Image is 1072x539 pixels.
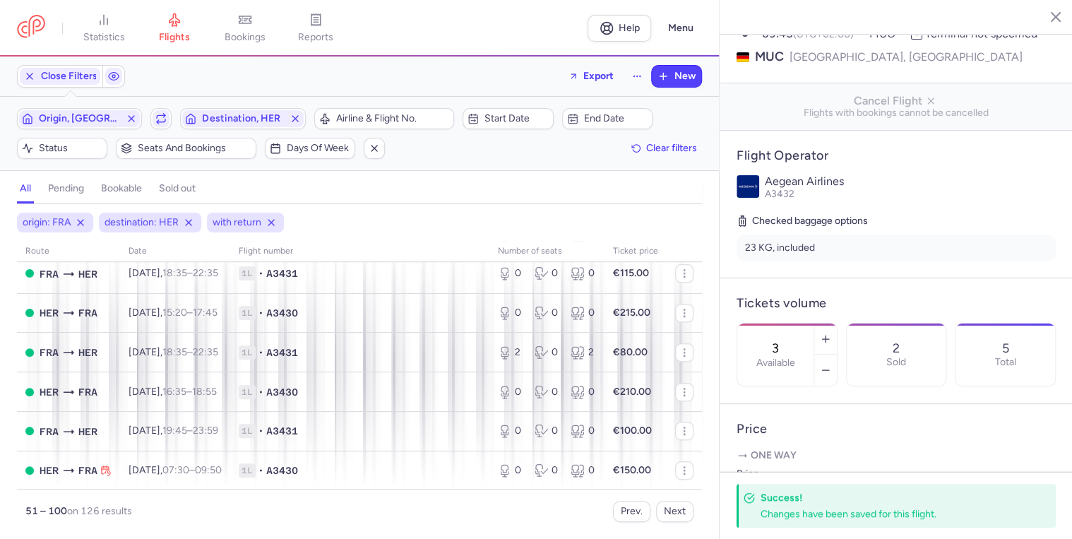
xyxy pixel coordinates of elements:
span: OPEN [25,466,34,475]
li: 23 KG, included [737,235,1056,261]
time: 22:35 [193,267,218,279]
p: 2 [893,341,900,355]
span: 1L [239,463,256,478]
time: 07:30 [162,464,189,476]
time: 17:45 [193,307,218,319]
h4: Success! [761,491,1025,504]
span: origin: FRA [23,215,71,230]
span: A3431 [266,266,298,280]
button: Destination, HER [180,108,305,129]
span: A3430 [266,463,298,478]
a: reports [280,13,351,44]
button: New [652,66,701,87]
a: statistics [69,13,139,44]
a: CitizenPlane red outlined logo [17,15,45,41]
span: A3432 [765,188,794,200]
th: Ticket price [605,241,667,262]
span: Flights with bookings cannot be cancelled [731,107,1061,119]
th: date [120,241,230,262]
p: 5 [1002,341,1009,355]
span: Close Filters [41,71,97,82]
span: OPEN [25,269,34,278]
time: 23:59 [193,425,218,437]
span: Days of week [287,143,350,154]
time: 22:35 [193,346,218,358]
strong: €115.00 [613,267,649,279]
th: route [17,241,120,262]
div: 0 [498,266,523,280]
time: 16:35 [162,386,186,398]
span: End date [584,113,648,124]
label: Price [737,466,892,482]
span: Clear filters [646,143,697,153]
span: Frankfurt International Airport, Frankfurt am Main, Germany [40,424,59,439]
span: 1L [239,385,256,399]
button: Airline & Flight No. [314,108,454,129]
div: 0 [571,463,596,478]
button: Seats and bookings [116,138,256,159]
div: 0 [498,463,523,478]
span: [GEOGRAPHIC_DATA], [GEOGRAPHIC_DATA] [790,48,1023,66]
span: – [162,464,222,476]
strong: €100.00 [613,425,652,437]
h4: bookable [101,182,142,195]
span: bookings [225,31,266,44]
p: Aegean Airlines [765,175,1056,188]
a: flights [139,13,210,44]
div: 0 [498,385,523,399]
span: – [162,267,218,279]
h4: Price [737,421,1056,437]
span: A3431 [266,345,298,360]
div: 0 [498,306,523,320]
p: Sold [886,357,906,368]
span: [DATE], [129,464,222,476]
span: [DATE], [129,425,218,437]
time: 15:20 [162,307,187,319]
button: Menu [660,15,702,42]
button: Clear filters [626,138,702,159]
strong: €210.00 [613,386,651,398]
span: flights [159,31,190,44]
span: Airline & Flight No. [336,113,449,124]
span: Nikos Kazantzakis Airport, Irákleion, Greece [78,345,97,360]
span: • [258,424,263,438]
span: A3430 [266,306,298,320]
span: • [258,345,263,360]
div: 0 [535,345,560,360]
span: Frankfurt International Airport, Frankfurt am Main, Germany [40,345,59,360]
button: Days of week [265,138,355,159]
div: 0 [535,385,560,399]
a: bookings [210,13,280,44]
button: Status [17,138,107,159]
span: Frankfurt International Airport, Frankfurt am Main, Germany [40,266,59,282]
label: Available [756,357,794,369]
span: reports [298,31,333,44]
span: A3431 [266,424,298,438]
span: – [162,346,218,358]
strong: €80.00 [613,346,648,358]
span: MUC [755,48,784,66]
span: – [162,386,217,398]
button: Start date [463,108,553,129]
strong: 51 – 100 [25,505,67,517]
span: Export [583,71,614,81]
h4: sold out [159,182,196,195]
span: OPEN [25,427,34,435]
span: Frankfurt International Airport, Frankfurt am Main, Germany [78,463,97,478]
span: • [258,306,263,320]
button: End date [562,108,653,129]
p: Total [995,357,1016,368]
span: [DATE], [129,346,218,358]
time: 19:45 [162,425,187,437]
div: 0 [571,424,596,438]
img: Aegean Airlines logo [737,175,759,198]
span: [DATE], [129,267,218,279]
time: 09:50 [195,464,222,476]
span: destination: HER [105,215,179,230]
div: 0 [498,424,523,438]
div: 0 [571,306,596,320]
span: OPEN [25,348,34,357]
span: statistics [83,31,125,44]
h5: Checked baggage options [737,213,1056,230]
span: • [258,385,263,399]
